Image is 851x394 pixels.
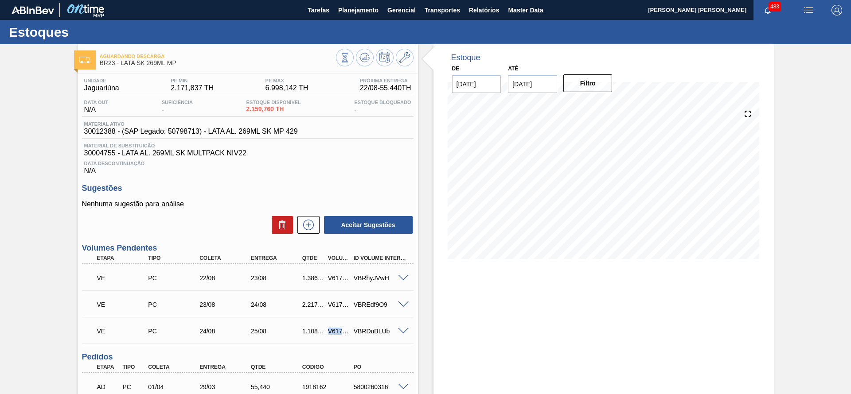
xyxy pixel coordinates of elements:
[351,383,409,390] div: 5800260316
[508,66,518,72] label: Até
[508,75,557,93] input: dd/mm/yyyy
[351,301,409,308] div: VBREdf9O9
[146,383,203,390] div: 01/04/2025
[249,301,306,308] div: 24/08/2025
[300,328,327,335] div: 1.108,800
[97,383,119,390] p: AD
[452,66,460,72] label: De
[387,5,416,15] span: Gerencial
[326,274,352,282] div: V617735
[354,100,411,105] span: Estoque Bloqueado
[100,54,336,59] span: Aguardando Descarga
[84,100,109,105] span: Data out
[197,301,255,308] div: 23/08/2025
[95,295,152,314] div: Volume Enviado para Transporte
[82,243,414,253] h3: Volumes Pendentes
[120,364,147,370] div: Tipo
[97,301,150,308] p: VE
[146,301,203,308] div: Pedido de Compra
[300,364,358,370] div: Código
[452,75,501,93] input: dd/mm/yyyy
[351,328,409,335] div: VBRDuBLUb
[769,2,781,12] span: 483
[197,274,255,282] div: 22/08/2025
[246,106,301,112] span: 2.159,760 TH
[84,121,298,127] span: Material ativo
[336,49,354,66] button: Visão Geral dos Estoques
[82,100,111,114] div: N/A
[82,352,414,362] h3: Pedidos
[146,364,203,370] div: Coleta
[451,53,480,62] div: Estoque
[82,200,414,208] p: Nenhuma sugestão para análise
[376,49,394,66] button: Programar Estoque
[84,161,411,166] span: Data Descontinuação
[249,328,306,335] div: 25/08/2025
[84,149,411,157] span: 30004755 - LATA AL. 269ML SK MULTPACK NIV22
[831,5,842,15] img: Logout
[351,255,409,261] div: Id Volume Interno
[469,5,499,15] span: Relatórios
[197,383,255,390] div: 29/03/2025
[95,255,152,261] div: Etapa
[326,255,352,261] div: Volume Portal
[82,157,414,175] div: N/A
[82,184,414,193] h3: Sugestões
[425,5,460,15] span: Transportes
[146,328,203,335] div: Pedido de Compra
[324,216,413,234] button: Aceitar Sugestões
[249,383,306,390] div: 55,440
[267,216,293,234] div: Excluir Sugestões
[351,274,409,282] div: VBRhyJVwH
[120,383,147,390] div: Pedido de Compra
[160,100,195,114] div: -
[12,6,54,14] img: TNhmsLtSVTkK8tSr43FrP2fwEKptu5GPRR3wAAAABJRU5ErkJggg==
[351,364,409,370] div: PO
[95,364,121,370] div: Etapa
[95,321,152,341] div: Volume Enviado para Transporte
[249,364,306,370] div: Qtde
[249,274,306,282] div: 23/08/2025
[308,5,329,15] span: Tarefas
[803,5,814,15] img: userActions
[146,255,203,261] div: Tipo
[338,5,379,15] span: Planejamento
[326,301,352,308] div: V617736
[84,143,411,148] span: Material de Substituição
[84,78,119,83] span: Unidade
[171,78,214,83] span: PE MIN
[265,78,308,83] span: PE MAX
[352,100,413,114] div: -
[753,4,782,16] button: Notificações
[326,328,352,335] div: V617737
[171,84,214,92] span: 2.171,837 TH
[9,27,166,37] h1: Estoques
[197,255,255,261] div: Coleta
[95,268,152,288] div: Volume Enviado para Transporte
[79,57,90,63] img: Ícone
[162,100,193,105] span: Suficiência
[300,301,327,308] div: 2.217,600
[246,100,301,105] span: Estoque Disponível
[197,328,255,335] div: 24/08/2025
[300,383,358,390] div: 1918162
[100,60,336,66] span: BR23 - LATA SK 269ML MP
[293,216,320,234] div: Nova sugestão
[320,215,414,235] div: Aceitar Sugestões
[300,274,327,282] div: 1.386,000
[563,74,613,92] button: Filtro
[356,49,374,66] button: Atualizar Gráfico
[508,5,543,15] span: Master Data
[84,84,119,92] span: Jaguariúna
[197,364,255,370] div: Entrega
[146,274,203,282] div: Pedido de Compra
[97,328,150,335] p: VE
[265,84,308,92] span: 6.998,142 TH
[396,49,414,66] button: Ir ao Master Data / Geral
[84,127,298,135] span: 30012388 - (SAP Legado: 50798713) - LATA AL. 269ML SK MP 429
[360,84,411,92] span: 22/08 - 55,440 TH
[360,78,411,83] span: Próxima Entrega
[97,274,150,282] p: VE
[300,255,327,261] div: Qtde
[249,255,306,261] div: Entrega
